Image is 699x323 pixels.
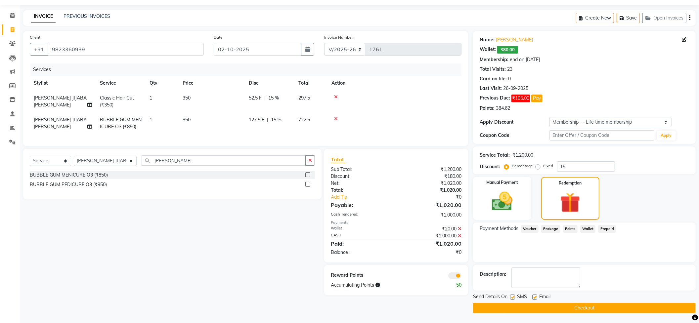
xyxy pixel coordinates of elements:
[326,180,396,187] div: Net:
[100,95,134,108] span: Classic Hair Cut (₹350)
[326,166,396,173] div: Sub Total:
[480,36,495,43] div: Name:
[617,13,640,23] button: Save
[480,225,518,232] span: Payment Methods
[326,282,431,289] div: Accumulating Points
[214,34,223,40] label: Date
[554,190,587,215] img: _gift.svg
[249,116,264,123] span: 127.5 F
[480,95,510,102] div: Previous Due:
[521,225,539,233] span: Voucher
[396,249,467,256] div: ₹0
[326,249,396,256] div: Balance :
[539,293,550,302] span: Email
[480,132,549,139] div: Coupon Code
[268,95,279,101] span: 15 %
[642,13,686,23] button: Open Invoices
[396,240,467,248] div: ₹1,020.00
[396,187,467,194] div: ₹1,020.00
[326,173,396,180] div: Discount:
[396,212,467,219] div: ₹1,000.00
[396,225,467,232] div: ₹20.00
[563,225,578,233] span: Points
[480,75,507,82] div: Card on file:
[473,293,507,302] span: Send Details On
[541,225,560,233] span: Package
[298,117,310,123] span: 722.5
[142,155,306,166] input: Search or Scan
[326,232,396,239] div: CASH
[396,173,467,180] div: ₹180.00
[331,156,346,163] span: Total
[480,119,549,126] div: Apply Discount
[580,225,596,233] span: Wallet
[326,201,396,209] div: Payable:
[64,13,110,19] a: PREVIOUS INVOICES
[396,180,467,187] div: ₹1,020.00
[30,172,108,179] div: BUBBLE GUM MENICURE O3 (₹850)
[512,163,533,169] label: Percentage
[298,95,310,101] span: 297.5
[549,130,654,141] input: Enter Offer / Coupon Code
[480,66,506,73] div: Total Visits:
[512,152,533,159] div: ₹1,200.00
[517,293,527,302] span: SMS
[480,163,500,170] div: Discount:
[183,95,191,101] span: 350
[30,181,107,188] div: BUBBLE GUM PEDICURE O3 (₹950)
[576,13,614,23] button: Create New
[146,76,179,91] th: Qty
[183,117,191,123] span: 850
[48,43,204,56] input: Search by Name/Mobile/Email/Code
[328,76,461,91] th: Action
[480,85,502,92] div: Last Visit:
[179,76,245,91] th: Price
[30,76,96,91] th: Stylist
[30,34,40,40] label: Client
[100,117,142,130] span: BUBBLE GUM MENICURE O3 (₹850)
[480,105,495,112] div: Points:
[326,272,396,279] div: Reward Points
[30,63,466,76] div: Services
[511,95,530,102] span: ₹105.00
[396,232,467,239] div: ₹1,000.00
[497,46,518,54] span: ₹80.00
[150,117,152,123] span: 1
[30,43,48,56] button: +91
[480,271,506,278] div: Description:
[508,75,511,82] div: 0
[431,282,466,289] div: 50
[473,303,696,313] button: Checkout
[559,180,582,186] label: Redemption
[485,189,519,213] img: _cash.svg
[245,76,294,91] th: Disc
[531,95,543,102] button: Pay
[31,11,56,22] a: INVOICE
[326,187,396,194] div: Total:
[408,194,466,201] div: ₹0
[598,225,616,233] span: Prepaid
[326,240,396,248] div: Paid:
[271,116,282,123] span: 15 %
[480,46,496,54] div: Wallet:
[326,212,396,219] div: Cash Tendered:
[507,66,512,73] div: 23
[396,166,467,173] div: ₹1,200.00
[294,76,328,91] th: Total
[480,56,508,63] div: Membership:
[480,152,510,159] div: Service Total:
[264,95,266,101] span: |
[326,225,396,232] div: Wallet
[96,76,146,91] th: Service
[486,180,518,185] label: Manual Payment
[267,116,268,123] span: |
[34,117,87,130] span: [PERSON_NAME] JIJABA [PERSON_NAME]
[510,56,540,63] div: end on [DATE]
[326,194,408,201] a: Add Tip
[34,95,87,108] span: [PERSON_NAME] JIJABA [PERSON_NAME]
[496,105,510,112] div: 384.62
[503,85,528,92] div: 26-09-2025
[543,163,553,169] label: Fixed
[396,201,467,209] div: ₹1,020.00
[496,36,533,43] a: [PERSON_NAME]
